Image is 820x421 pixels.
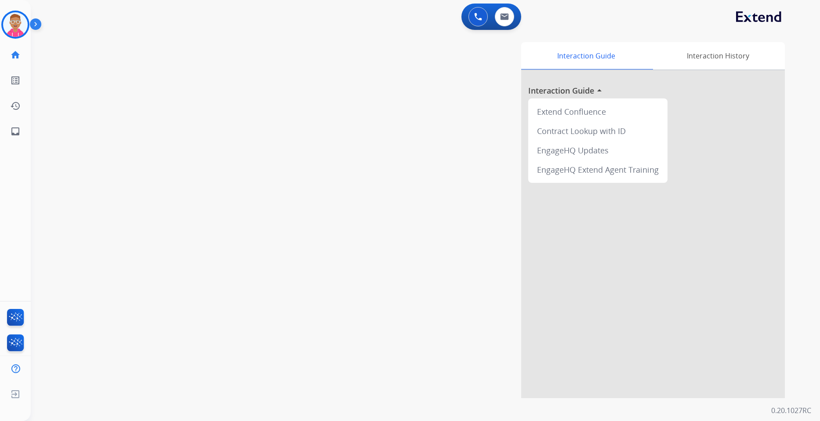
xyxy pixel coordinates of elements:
img: avatar [3,12,28,37]
mat-icon: inbox [10,126,21,137]
p: 0.20.1027RC [771,405,811,416]
mat-icon: list_alt [10,75,21,86]
div: Extend Confluence [532,102,664,121]
div: EngageHQ Updates [532,141,664,160]
div: Interaction Guide [521,42,651,69]
div: Interaction History [651,42,785,69]
mat-icon: home [10,50,21,60]
div: Contract Lookup with ID [532,121,664,141]
div: EngageHQ Extend Agent Training [532,160,664,179]
mat-icon: history [10,101,21,111]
